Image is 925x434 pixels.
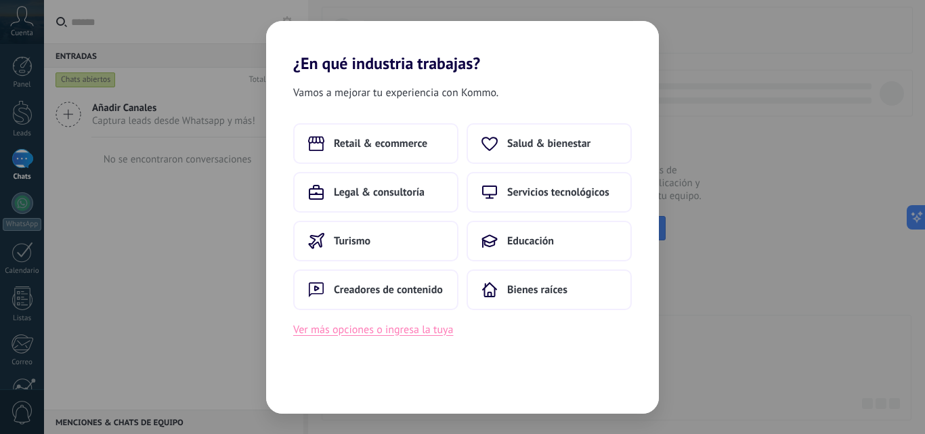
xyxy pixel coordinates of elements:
[467,123,632,164] button: Salud & bienestar
[293,321,453,339] button: Ver más opciones o ingresa la tuya
[334,283,443,297] span: Creadores de contenido
[467,221,632,261] button: Educación
[293,123,458,164] button: Retail & ecommerce
[293,269,458,310] button: Creadores de contenido
[334,137,427,150] span: Retail & ecommerce
[293,84,498,102] span: Vamos a mejorar tu experiencia con Kommo.
[293,172,458,213] button: Legal & consultoría
[266,21,659,73] h2: ¿En qué industria trabajas?
[507,283,567,297] span: Bienes raíces
[467,269,632,310] button: Bienes raíces
[467,172,632,213] button: Servicios tecnológicos
[507,234,554,248] span: Educación
[334,234,370,248] span: Turismo
[507,137,590,150] span: Salud & bienestar
[293,221,458,261] button: Turismo
[334,186,425,199] span: Legal & consultoría
[507,186,609,199] span: Servicios tecnológicos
